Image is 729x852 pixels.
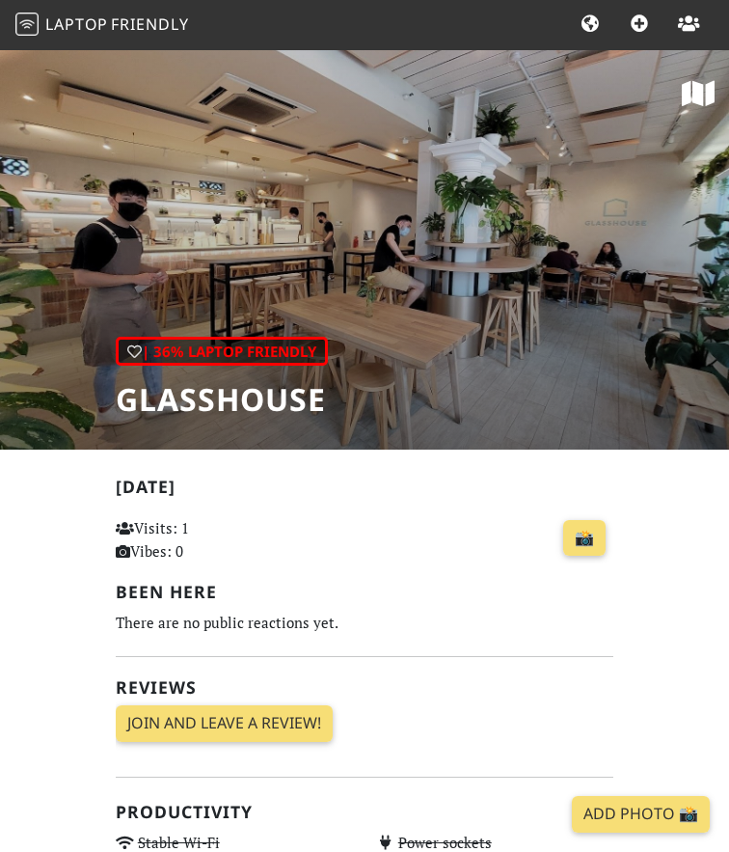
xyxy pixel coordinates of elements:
a: Join and leave a review! [116,705,333,742]
h2: [DATE] [116,477,613,505]
h1: Glasshouse [116,381,328,418]
s: Stable Wi-Fi [138,833,220,852]
span: Laptop [45,14,108,35]
h2: Been here [116,582,613,602]
a: Add Photo 📸 [572,796,710,833]
div: | 36% Laptop Friendly [116,337,328,366]
img: LaptopFriendly [15,13,39,36]
s: Power sockets [398,833,492,852]
p: Visits: 1 Vibes: 0 [116,516,266,563]
a: LaptopFriendly LaptopFriendly [15,9,189,42]
span: Friendly [111,14,188,35]
a: 📸 [563,520,606,557]
div: There are no public reactions yet. [116,610,613,636]
h2: Reviews [116,677,613,698]
h2: Productivity [116,802,613,822]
